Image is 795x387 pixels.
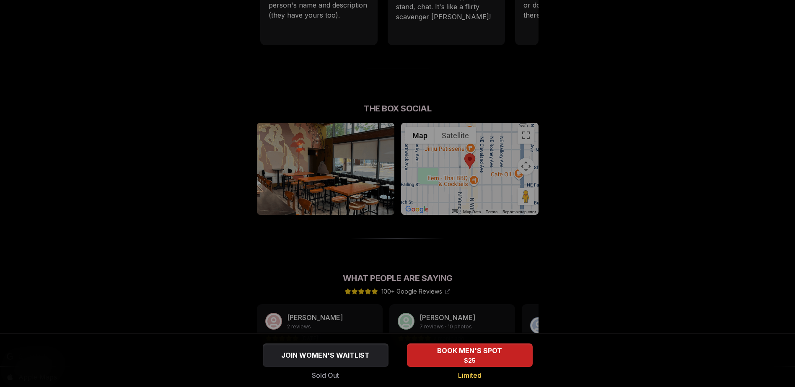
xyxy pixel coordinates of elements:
[458,370,482,380] span: Limited
[312,370,339,380] span: Sold Out
[263,343,388,367] button: JOIN WOMEN'S WAITLIST - Sold Out
[464,356,476,365] span: $25
[407,343,533,367] button: BOOK MEN'S SPOT - Limited
[435,346,504,356] span: BOOK MEN'S SPOT
[280,350,371,360] span: JOIN WOMEN'S WAITLIST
